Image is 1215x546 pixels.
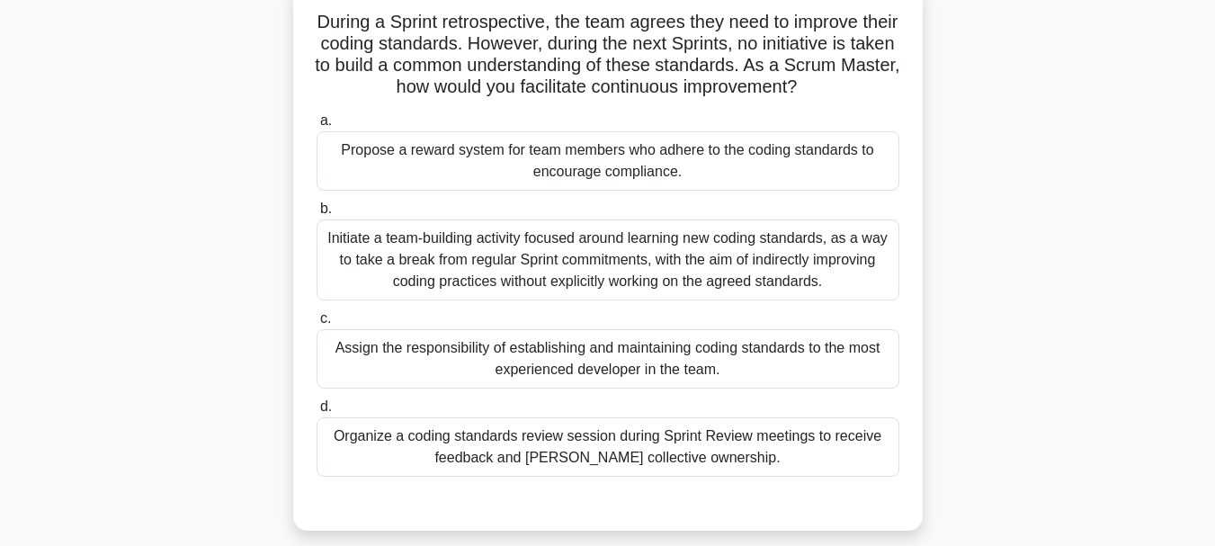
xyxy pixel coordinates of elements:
[317,329,899,389] div: Assign the responsibility of establishing and maintaining coding standards to the most experience...
[320,112,332,128] span: a.
[315,11,901,99] h5: During a Sprint retrospective, the team agrees they need to improve their coding standards. Howev...
[317,417,899,477] div: Organize a coding standards review session during Sprint Review meetings to receive feedback and ...
[320,310,331,326] span: c.
[317,219,899,300] div: Initiate a team-building activity focused around learning new coding standards, as a way to take ...
[320,398,332,414] span: d.
[317,131,899,191] div: Propose a reward system for team members who adhere to the coding standards to encourage compliance.
[320,201,332,216] span: b.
